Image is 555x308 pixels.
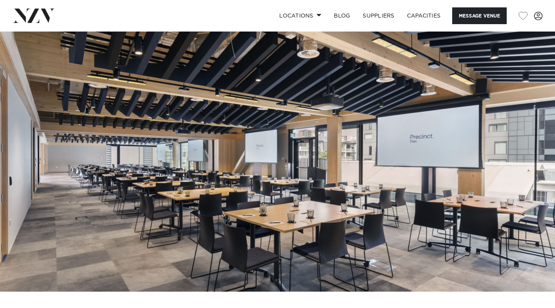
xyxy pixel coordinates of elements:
a: Locations [273,7,328,24]
a: Capacities [401,7,447,24]
a: SUPPLIERS [356,7,400,24]
img: nzv-logo.png [12,9,55,23]
button: Message Venue [452,7,507,24]
a: BLOG [328,7,356,24]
